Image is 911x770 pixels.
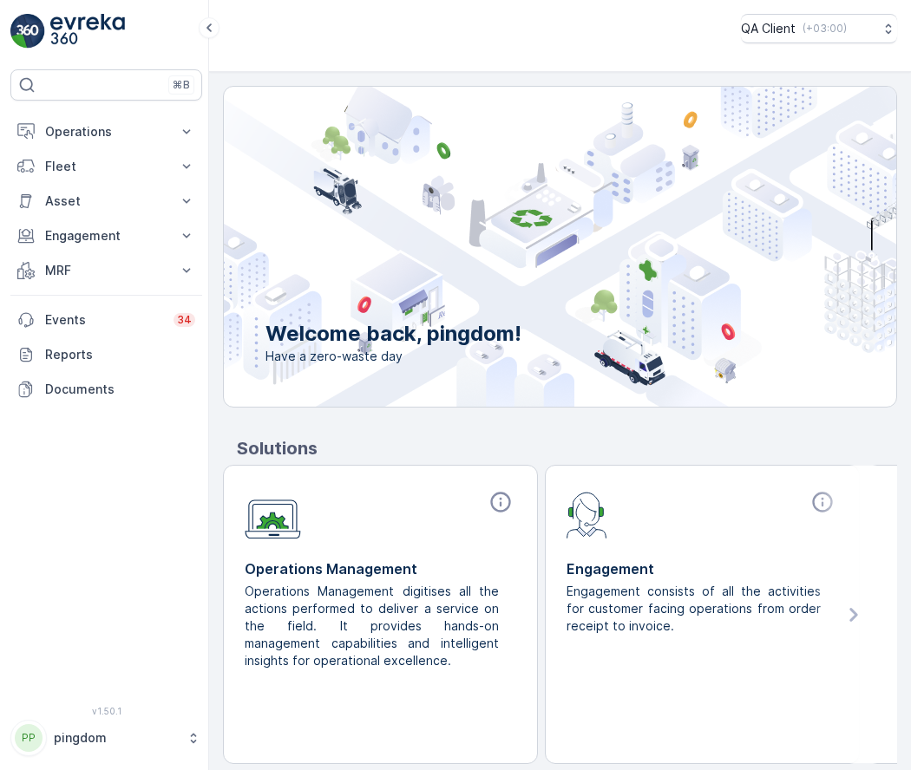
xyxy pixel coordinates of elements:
p: Operations [45,123,167,140]
p: 34 [177,313,192,327]
button: Operations [10,114,202,149]
p: Asset [45,192,167,210]
p: Engagement [567,558,838,579]
div: PP [15,724,43,752]
span: Have a zero-waste day [265,348,521,365]
p: QA Client [741,20,796,37]
a: Reports [10,337,202,372]
p: Operations Management [245,558,516,579]
p: Welcome back, pingdom! [265,320,521,348]
button: Fleet [10,149,202,184]
img: module-icon [567,490,607,538]
p: Engagement [45,227,167,245]
button: QA Client(+03:00) [741,14,897,43]
a: Documents [10,372,202,407]
p: Engagement consists of all the activities for customer facing operations from order receipt to in... [567,583,824,635]
button: Asset [10,184,202,219]
img: city illustration [146,87,896,407]
img: module-icon [245,490,301,539]
img: logo [10,14,45,49]
p: pingdom [54,729,178,747]
p: Operations Management digitises all the actions performed to deliver a service on the field. It p... [245,583,502,669]
img: logo_light-DOdMpM7g.png [50,14,125,49]
button: MRF [10,253,202,288]
p: Reports [45,346,195,363]
span: v 1.50.1 [10,706,202,716]
button: PPpingdom [10,720,202,756]
p: Events [45,311,163,329]
p: Solutions [237,435,897,461]
p: ( +03:00 ) [803,22,847,36]
p: Fleet [45,158,167,175]
button: Engagement [10,219,202,253]
p: MRF [45,262,167,279]
a: Events34 [10,303,202,337]
p: ⌘B [173,78,190,92]
p: Documents [45,381,195,398]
